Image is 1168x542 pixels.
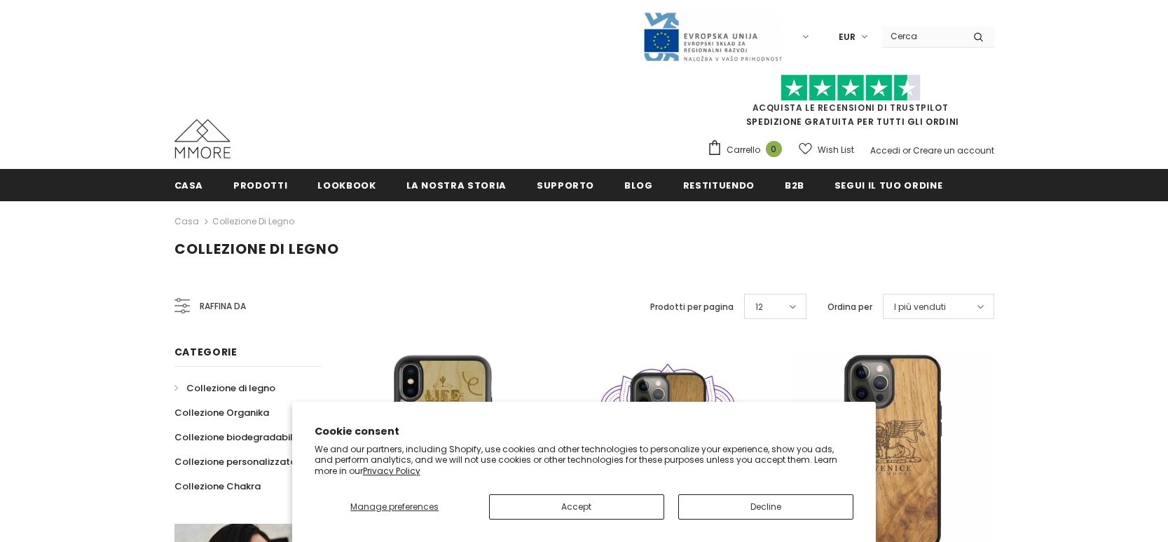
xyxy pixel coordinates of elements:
button: Decline [678,494,853,520]
span: supporto [537,179,594,192]
span: Restituendo [683,179,755,192]
img: Javni Razpis [643,11,783,62]
h2: Cookie consent [315,424,854,439]
a: Carrello 0 [707,140,789,161]
span: SPEDIZIONE GRATUITA PER TUTTI GLI ORDINI [707,81,994,128]
span: Segui il tuo ordine [834,179,942,192]
a: Prodotti [233,169,287,201]
span: Collezione di legno [174,239,339,259]
a: Lookbook [317,169,376,201]
a: Segui il tuo ordine [834,169,942,201]
a: Collezione di legno [212,215,294,227]
span: 0 [766,141,782,157]
span: Collezione Organika [174,406,269,419]
label: Ordina per [827,300,872,314]
span: 12 [755,300,763,314]
span: EUR [839,30,856,44]
a: Collezione Organika [174,400,269,425]
a: Collezione di legno [174,376,275,400]
a: Casa [174,169,204,201]
a: Collezione Chakra [174,474,261,499]
span: Wish List [818,143,854,157]
a: Privacy Policy [363,465,420,477]
span: Prodotti [233,179,287,192]
span: Collezione di legno [186,381,275,395]
a: Javni Razpis [643,30,783,42]
span: Raffina da [200,299,246,314]
span: Lookbook [317,179,376,192]
a: Accedi [870,144,900,156]
img: Casi MMORE [174,119,231,158]
a: Collezione personalizzata [174,449,296,474]
a: Restituendo [683,169,755,201]
span: Carrello [727,143,760,157]
button: Accept [489,494,664,520]
a: Casa [174,213,199,230]
span: Manage preferences [350,501,439,513]
a: Acquista le recensioni di TrustPilot [753,102,949,114]
a: Collezione biodegradabile [174,425,298,449]
img: Fidati di Pilot Stars [781,74,921,102]
input: Search Site [882,26,963,46]
a: La nostra storia [406,169,507,201]
a: B2B [785,169,804,201]
a: supporto [537,169,594,201]
span: Collezione biodegradabile [174,431,298,444]
span: Collezione Chakra [174,480,261,493]
label: Prodotti per pagina [650,300,734,314]
p: We and our partners, including Shopify, use cookies and other technologies to personalize your ex... [315,444,854,477]
a: Creare un account [913,144,994,156]
span: Casa [174,179,204,192]
span: Blog [624,179,653,192]
a: Blog [624,169,653,201]
span: Collezione personalizzata [174,455,296,468]
a: Wish List [799,137,854,162]
span: or [902,144,911,156]
span: I più venduti [894,300,946,314]
span: La nostra storia [406,179,507,192]
span: Categorie [174,345,238,359]
span: B2B [785,179,804,192]
button: Manage preferences [315,494,475,520]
